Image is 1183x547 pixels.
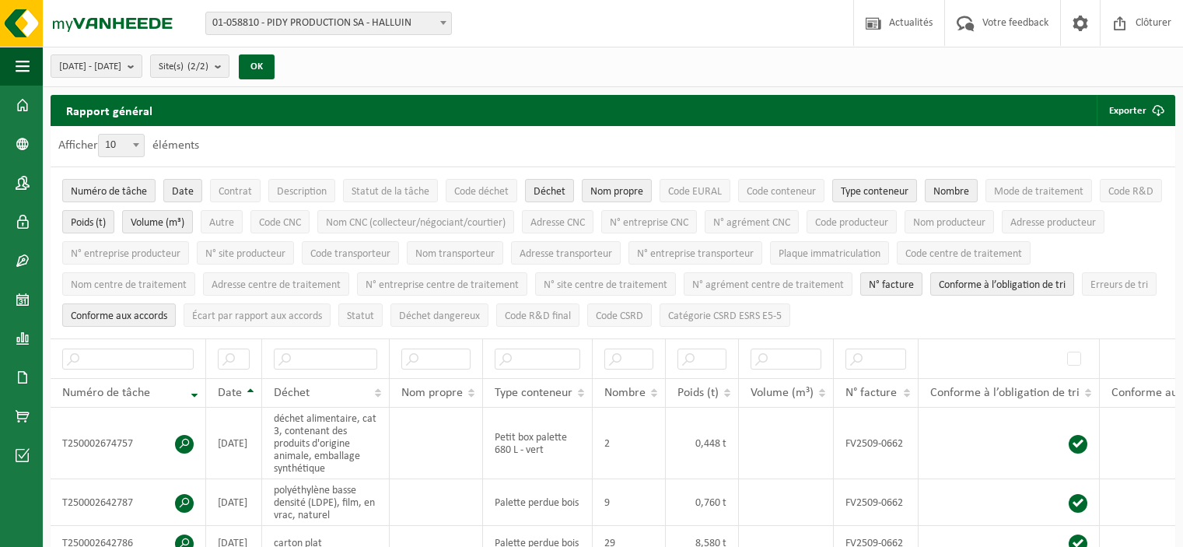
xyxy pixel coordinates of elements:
span: Adresse CNC [530,217,585,229]
td: T250002674757 [51,408,206,479]
span: Code centre de traitement [905,248,1022,260]
button: Adresse centre de traitementAdresse centre de traitement: Activate to sort [203,272,349,296]
span: Adresse producteur [1010,217,1096,229]
td: déchet alimentaire, cat 3, contenant des produits d'origine animale, emballage synthétique [262,408,390,479]
span: Nom centre de traitement [71,279,187,291]
button: Déchet dangereux : Activate to sort [390,303,488,327]
span: Type conteneur [841,186,908,198]
button: AutreAutre: Activate to sort [201,210,243,233]
span: Code déchet [454,186,509,198]
span: N° entreprise CNC [610,217,688,229]
button: Numéro de tâcheNuméro de tâche: Activate to remove sorting [62,179,156,202]
span: Numéro de tâche [71,186,147,198]
button: N° entreprise CNCN° entreprise CNC: Activate to sort [601,210,697,233]
td: Palette perdue bois [483,479,593,526]
span: Code CSRD [596,310,643,322]
span: Code CNC [259,217,301,229]
button: Code CNCCode CNC: Activate to sort [250,210,310,233]
count: (2/2) [187,61,208,72]
button: ContratContrat: Activate to sort [210,179,261,202]
span: Description [277,186,327,198]
button: Code déchetCode déchet: Activate to sort [446,179,517,202]
button: Nom propreNom propre: Activate to sort [582,179,652,202]
button: Code transporteurCode transporteur: Activate to sort [302,241,399,265]
span: Poids (t) [71,217,106,229]
label: Afficher éléments [58,139,199,152]
button: Code EURALCode EURAL: Activate to sort [660,179,730,202]
span: Conforme à l’obligation de tri [939,279,1066,291]
span: Code producteur [815,217,888,229]
button: N° entreprise centre de traitementN° entreprise centre de traitement: Activate to sort [357,272,527,296]
span: N° site producteur [205,248,285,260]
button: N° agrément CNCN° agrément CNC: Activate to sort [705,210,799,233]
span: Type conteneur [495,387,572,399]
span: Nom CNC (collecteur/négociant/courtier) [326,217,506,229]
span: Code conteneur [747,186,816,198]
button: Code conteneurCode conteneur: Activate to sort [738,179,824,202]
button: Conforme aux accords : Activate to sort [62,303,176,327]
td: polyéthylène basse densité (LDPE), film, en vrac, naturel [262,479,390,526]
button: Code centre de traitementCode centre de traitement: Activate to sort [897,241,1031,265]
td: 2 [593,408,666,479]
span: 01-058810 - PIDY PRODUCTION SA - HALLUIN [206,12,451,34]
span: N° entreprise transporteur [637,248,754,260]
span: Adresse transporteur [520,248,612,260]
span: 01-058810 - PIDY PRODUCTION SA - HALLUIN [205,12,452,35]
span: Nombre [604,387,646,399]
span: Code transporteur [310,248,390,260]
td: [DATE] [206,479,262,526]
button: Adresse producteurAdresse producteur: Activate to sort [1002,210,1104,233]
button: Adresse CNCAdresse CNC: Activate to sort [522,210,593,233]
button: Site(s)(2/2) [150,54,229,78]
span: Conforme aux accords [71,310,167,322]
button: N° entreprise transporteurN° entreprise transporteur: Activate to sort [628,241,762,265]
button: Poids (t)Poids (t): Activate to sort [62,210,114,233]
span: Volume (m³) [131,217,184,229]
span: Contrat [219,186,252,198]
td: [DATE] [206,408,262,479]
span: Nom producteur [913,217,985,229]
button: N° entreprise producteurN° entreprise producteur: Activate to sort [62,241,189,265]
td: FV2509-0662 [834,479,919,526]
button: Volume (m³)Volume (m³): Activate to sort [122,210,193,233]
span: Nombre [933,186,969,198]
button: N° site producteurN° site producteur : Activate to sort [197,241,294,265]
button: Code producteurCode producteur: Activate to sort [807,210,897,233]
span: Nom propre [590,186,643,198]
button: NombreNombre: Activate to sort [925,179,978,202]
button: Adresse transporteurAdresse transporteur: Activate to sort [511,241,621,265]
span: N° site centre de traitement [544,279,667,291]
span: Écart par rapport aux accords [192,310,322,322]
button: OK [239,54,275,79]
span: N° facture [869,279,914,291]
button: Nom centre de traitementNom centre de traitement: Activate to sort [62,272,195,296]
button: Statut de la tâcheStatut de la tâche: Activate to sort [343,179,438,202]
span: Plaque immatriculation [779,248,880,260]
span: Poids (t) [677,387,719,399]
button: Plaque immatriculationPlaque immatriculation: Activate to sort [770,241,889,265]
h2: Rapport général [51,95,168,126]
span: Site(s) [159,55,208,79]
span: Statut [347,310,374,322]
span: Catégorie CSRD ESRS E5-5 [668,310,782,322]
span: Autre [209,217,234,229]
span: Adresse centre de traitement [212,279,341,291]
button: N° site centre de traitementN° site centre de traitement: Activate to sort [535,272,676,296]
span: N° agrément CNC [713,217,790,229]
span: Nom propre [401,387,463,399]
span: N° agrément centre de traitement [692,279,844,291]
span: Numéro de tâche [62,387,150,399]
td: 9 [593,479,666,526]
span: Nom transporteur [415,248,495,260]
span: Date [172,186,194,198]
button: Écart par rapport aux accordsÉcart par rapport aux accords: Activate to sort [184,303,331,327]
td: T250002642787 [51,479,206,526]
span: Volume (m³) [751,387,814,399]
button: Catégorie CSRD ESRS E5-5Catégorie CSRD ESRS E5-5: Activate to sort [660,303,790,327]
span: N° facture [845,387,897,399]
span: N° entreprise centre de traitement [366,279,519,291]
td: 0,760 t [666,479,739,526]
button: Exporter [1097,95,1174,126]
button: N° factureN° facture: Activate to sort [860,272,922,296]
button: StatutStatut: Activate to sort [338,303,383,327]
